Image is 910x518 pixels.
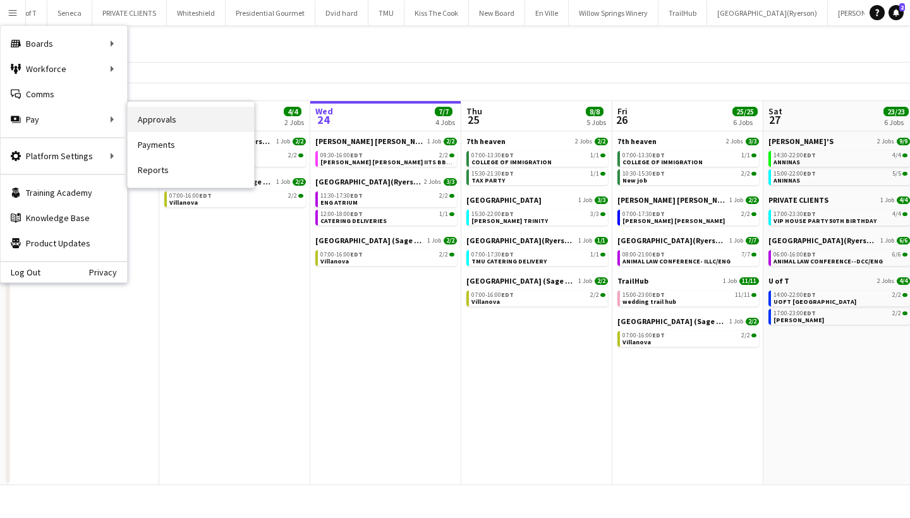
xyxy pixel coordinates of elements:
[466,236,576,245] span: Toronto Metropolitan University(Ryerson)
[617,276,648,286] span: TrailHub
[471,292,514,298] span: 07:00-16:00
[617,136,759,146] a: 7th heaven2 Jobs3/3
[444,237,457,244] span: 2/2
[449,154,454,157] span: 2/2
[466,136,506,146] span: 7th heaven
[877,138,894,145] span: 2 Jobs
[471,210,605,224] a: 15:30-22:00EDT3/3[PERSON_NAME] TRINITY
[902,172,907,176] span: 5/5
[617,316,759,326] a: [GEOGRAPHIC_DATA] (Sage Dining)1 Job2/2
[723,277,737,285] span: 1 Job
[768,136,910,146] a: [PERSON_NAME]'S2 Jobs9/9
[600,253,605,256] span: 1/1
[803,210,816,218] span: EDT
[501,169,514,178] span: EDT
[768,195,828,205] span: PRIVATE CLIENTS
[892,251,901,258] span: 6/6
[471,251,514,258] span: 07:00-17:30
[464,112,482,127] span: 25
[622,291,756,305] a: 15:00-23:00EDT11/11wedding trail hub
[501,250,514,258] span: EDT
[320,257,349,265] span: Villanova
[288,193,297,199] span: 2/2
[315,136,457,146] a: [PERSON_NAME] [PERSON_NAME]1 Job2/2
[768,236,910,276] div: [GEOGRAPHIC_DATA](Ryerson)1 Job6/606:00-16:00EDT6/6ANIMAL LAW CONFERENCE--DCC/ENG
[595,196,608,204] span: 3/3
[466,276,576,286] span: Villanova College (Sage Dining)
[773,210,907,224] a: 17:00-23:30EDT4/4VIP HOUSE PARTY 50TH BIRTHDAY
[466,136,608,195] div: 7th heaven2 Jobs2/207:00-13:30EDT1/1COLLEGE OF IMMIGRATION15:30-21:30EDT1/1TAX PARTY
[569,1,658,25] button: Willow Springs Winery
[595,237,608,244] span: 1/1
[741,332,750,339] span: 2/2
[169,193,212,199] span: 07:00-16:00
[773,176,800,184] span: ANINNAS
[439,193,448,199] span: 2/2
[617,195,759,236] div: [PERSON_NAME] [PERSON_NAME]1 Job2/207:00-17:30EDT2/2[PERSON_NAME] [PERSON_NAME]
[315,177,422,186] span: Toronto Metropolitan University(Ryerson)
[617,236,759,276] div: [GEOGRAPHIC_DATA](Ryerson)1 Job7/708:00-21:00EDT7/7ANIMAL LAW CONFERENCE- ILLC/ENG
[320,250,454,265] a: 07:00-16:00EDT2/2Villanova
[617,136,759,195] div: 7th heaven2 Jobs3/307:00-13:30EDT1/1COLLEGE OF IMMIGRATION10:30-15:30EDT2/2New job
[466,236,608,276] div: [GEOGRAPHIC_DATA](Ryerson)1 Job1/107:00-17:30EDT1/1TMU CATERING DELIVERY
[435,117,455,127] div: 4 Jobs
[622,298,676,306] span: wedding trail hub
[575,138,592,145] span: 2 Jobs
[880,237,894,244] span: 1 Job
[773,316,824,324] span: UOFT BARTENDERS
[622,176,647,184] span: New job
[590,292,599,298] span: 2/2
[892,152,901,159] span: 4/4
[733,117,757,127] div: 6 Jobs
[293,178,306,186] span: 2/2
[320,217,387,225] span: CATERING DELIVERIES
[622,158,703,166] span: COLLEGE OF IMMIGRATION
[600,172,605,176] span: 1/1
[47,1,92,25] button: Seneca
[883,107,909,116] span: 23/23
[320,191,454,206] a: 11:30-17:30EDT2/2ENG ATRIUM
[449,212,454,216] span: 1/1
[590,251,599,258] span: 1/1
[439,251,448,258] span: 2/2
[773,292,816,298] span: 14:00-22:00
[315,236,425,245] span: Villanova College (Sage Dining)
[466,195,608,205] a: [GEOGRAPHIC_DATA]1 Job3/3
[773,171,816,177] span: 15:00-22:00
[617,236,759,245] a: [GEOGRAPHIC_DATA](Ryerson)1 Job7/7
[320,151,454,166] a: 09:30-16:00EDT2/2[PERSON_NAME] [PERSON_NAME] IITS BBQ EVENT
[617,195,759,205] a: [PERSON_NAME] [PERSON_NAME]1 Job2/2
[1,56,127,81] div: Workforce
[652,169,665,178] span: EDT
[741,211,750,217] span: 2/2
[466,136,608,146] a: 7th heaven2 Jobs2/2
[315,177,457,186] a: [GEOGRAPHIC_DATA](Ryerson)2 Jobs3/3
[1,31,127,56] div: Boards
[617,236,727,245] span: Toronto Metropolitan University(Ryerson)
[729,237,743,244] span: 1 Job
[89,267,127,277] a: Privacy
[773,257,883,265] span: ANIMAL LAW CONFERENCE--DCC/ENG
[92,1,167,25] button: PRIVATE CLIENTS
[590,171,599,177] span: 1/1
[128,157,254,183] a: Reports
[320,158,473,166] span: MILLER LASH IITS BBQ EVENT
[803,151,816,159] span: EDT
[128,107,254,132] a: Approvals
[768,236,878,245] span: Toronto Metropolitan University(Ryerson)
[622,210,756,224] a: 07:00-17:30EDT2/2[PERSON_NAME] [PERSON_NAME]
[746,237,759,244] span: 7/7
[288,152,297,159] span: 2/2
[751,293,756,297] span: 11/11
[768,236,910,245] a: [GEOGRAPHIC_DATA](Ryerson)1 Job6/6
[578,277,592,285] span: 1 Job
[768,136,834,146] span: ANNINA'S
[315,136,425,146] span: MILLER LASH
[471,250,605,265] a: 07:00-17:30EDT1/1TMU CATERING DELIVERY
[424,178,441,186] span: 2 Jobs
[652,210,665,218] span: EDT
[803,169,816,178] span: EDT
[741,171,750,177] span: 2/2
[652,291,665,299] span: EDT
[773,251,816,258] span: 06:00-16:00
